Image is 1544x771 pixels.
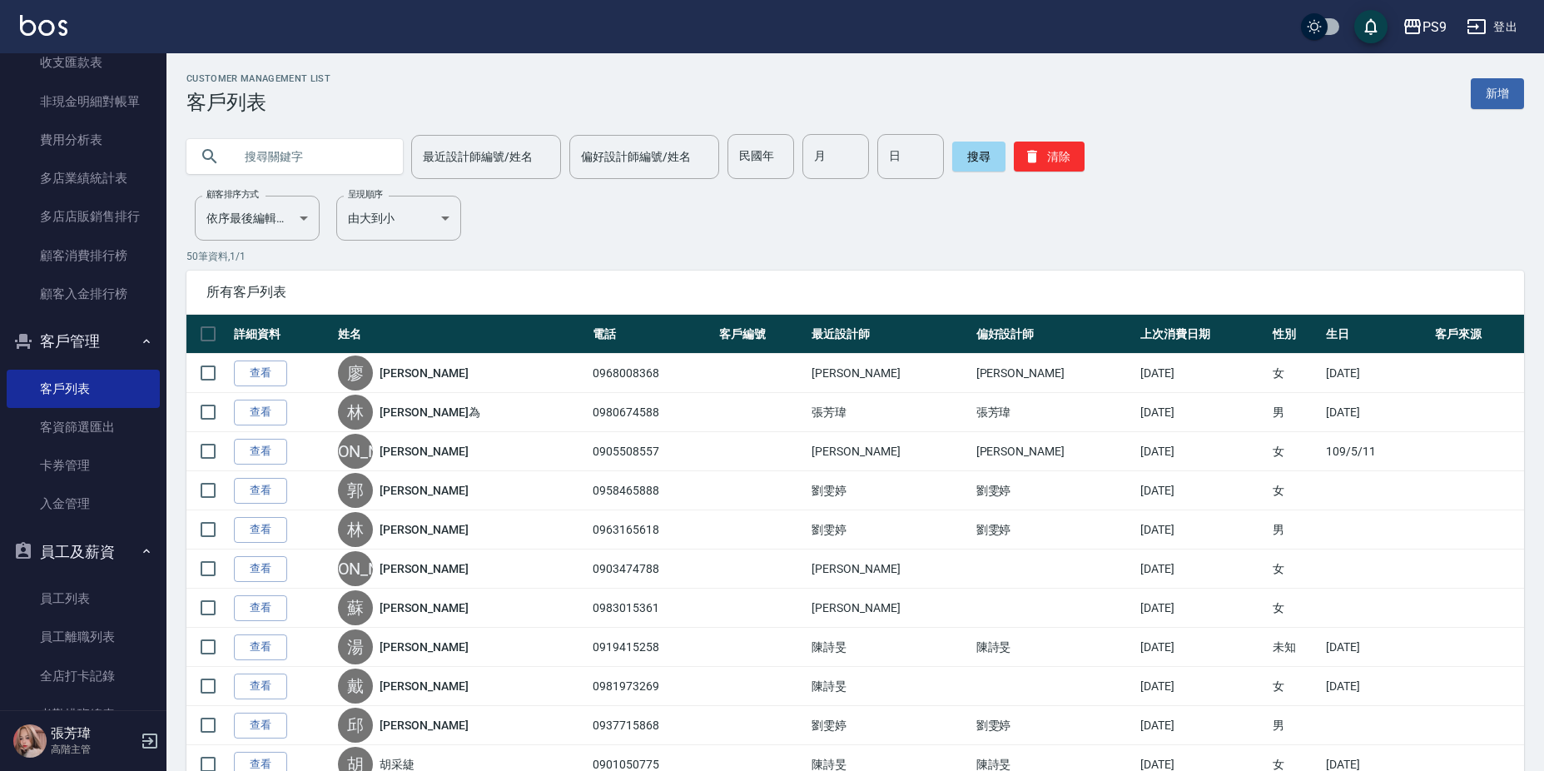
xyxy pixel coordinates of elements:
td: 0980674588 [588,393,715,432]
td: 0983015361 [588,589,715,628]
a: 查看 [234,439,287,465]
td: 女 [1268,471,1322,510]
td: 0905508557 [588,432,715,471]
td: [DATE] [1136,667,1268,706]
th: 生日 [1322,315,1431,354]
a: 新增 [1471,78,1524,109]
td: [PERSON_NAME] [807,354,971,393]
td: [PERSON_NAME] [807,550,971,589]
button: 登出 [1460,12,1524,42]
td: [DATE] [1136,589,1268,628]
a: 查看 [234,478,287,504]
td: [PERSON_NAME] [807,589,971,628]
a: 多店店販銷售排行 [7,197,160,236]
td: 女 [1268,550,1322,589]
td: [DATE] [1136,706,1268,745]
a: [PERSON_NAME] [380,443,468,460]
td: 0981973269 [588,667,715,706]
a: 入金管理 [7,485,160,523]
h3: 客戶列表 [186,91,330,114]
td: [DATE] [1322,354,1431,393]
a: 非現金明細對帳單 [7,82,160,121]
a: [PERSON_NAME] [380,482,468,499]
div: [PERSON_NAME] [338,434,373,469]
a: 收支匯款表 [7,43,160,82]
td: [PERSON_NAME] [972,432,1136,471]
a: [PERSON_NAME] [380,639,468,655]
label: 呈現順序 [348,188,383,201]
p: 高階主管 [51,742,136,757]
div: 蘇 [338,590,373,625]
h2: Customer Management List [186,73,330,84]
span: 所有客戶列表 [206,284,1504,301]
div: 林 [338,512,373,547]
a: 查看 [234,556,287,582]
div: 湯 [338,629,373,664]
td: 女 [1268,432,1322,471]
button: 員工及薪資 [7,530,160,574]
button: 清除 [1014,142,1085,172]
td: 陳詩旻 [807,628,971,667]
a: [PERSON_NAME]為 [380,404,479,420]
td: [DATE] [1322,393,1431,432]
a: 查看 [234,674,287,699]
td: 男 [1268,706,1322,745]
input: 搜尋關鍵字 [233,134,390,179]
th: 偏好設計師 [972,315,1136,354]
a: [PERSON_NAME] [380,717,468,734]
div: 廖 [338,356,373,390]
a: 查看 [234,400,287,425]
th: 上次消費日期 [1136,315,1268,354]
td: 劉雯婷 [972,471,1136,510]
label: 顧客排序方式 [206,188,259,201]
th: 詳細資料 [230,315,334,354]
div: 邱 [338,708,373,743]
a: 員工離職列表 [7,618,160,656]
a: 多店業績統計表 [7,159,160,197]
td: 女 [1268,667,1322,706]
td: [DATE] [1136,471,1268,510]
td: [DATE] [1136,550,1268,589]
th: 性別 [1268,315,1322,354]
a: [PERSON_NAME] [380,599,468,616]
td: 0919415258 [588,628,715,667]
td: [DATE] [1322,667,1431,706]
th: 最近設計師 [807,315,971,354]
td: [PERSON_NAME] [972,354,1136,393]
td: 109/5/11 [1322,432,1431,471]
td: 陳詩旻 [972,628,1136,667]
img: Logo [20,15,67,36]
a: 查看 [234,361,287,386]
a: [PERSON_NAME] [380,678,468,694]
button: 客戶管理 [7,320,160,363]
button: PS9 [1396,10,1453,44]
td: [DATE] [1136,628,1268,667]
button: save [1354,10,1388,43]
td: [PERSON_NAME] [807,432,971,471]
td: 女 [1268,589,1322,628]
div: 依序最後編輯時間 [195,196,320,241]
button: 搜尋 [952,142,1005,172]
td: 未知 [1268,628,1322,667]
div: 由大到小 [336,196,461,241]
td: 0968008368 [588,354,715,393]
a: 客戶列表 [7,370,160,408]
a: [PERSON_NAME] [380,521,468,538]
th: 電話 [588,315,715,354]
a: 費用分析表 [7,121,160,159]
th: 客戶編號 [715,315,808,354]
th: 姓名 [334,315,588,354]
a: [PERSON_NAME] [380,560,468,577]
a: 全店打卡記錄 [7,657,160,695]
td: 0963165618 [588,510,715,550]
a: 考勤排班總表 [7,695,160,734]
td: 0937715868 [588,706,715,745]
td: 0958465888 [588,471,715,510]
a: 顧客入金排行榜 [7,275,160,313]
td: 劉雯婷 [972,706,1136,745]
a: 查看 [234,517,287,543]
a: 查看 [234,713,287,739]
a: 顧客消費排行榜 [7,236,160,275]
th: 客戶來源 [1431,315,1524,354]
td: [DATE] [1136,354,1268,393]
